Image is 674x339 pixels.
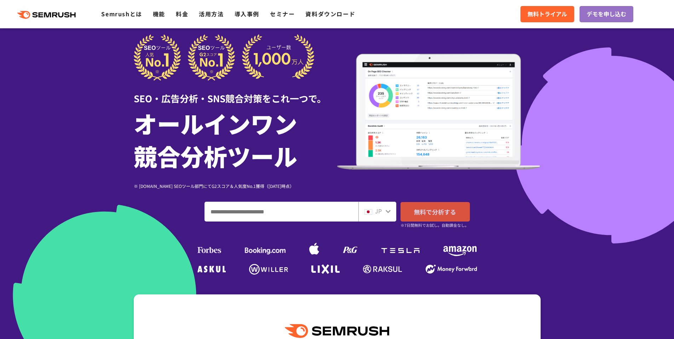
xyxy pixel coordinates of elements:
[520,6,574,22] a: 無料トライアル
[305,10,355,18] a: 資料ダウンロード
[401,202,470,222] a: 無料で分析する
[285,324,389,338] img: Semrush
[205,202,358,221] input: ドメイン、キーワードまたはURLを入力してください
[176,10,188,18] a: 料金
[587,10,626,19] span: デモを申し込む
[580,6,633,22] a: デモを申し込む
[375,207,382,215] span: JP
[235,10,259,18] a: 導入事例
[134,183,337,189] div: ※ [DOMAIN_NAME] SEOツール部門にてG2スコア＆人気度No.1獲得（[DATE]時点）
[199,10,224,18] a: 活用方法
[101,10,142,18] a: Semrushとは
[270,10,295,18] a: セミナー
[401,222,469,229] small: ※7日間無料でお試し。自動課金なし。
[414,207,456,216] span: 無料で分析する
[153,10,165,18] a: 機能
[134,107,337,172] h1: オールインワン 競合分析ツール
[528,10,567,19] span: 無料トライアル
[134,81,337,105] div: SEO・広告分析・SNS競合対策をこれ一つで。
